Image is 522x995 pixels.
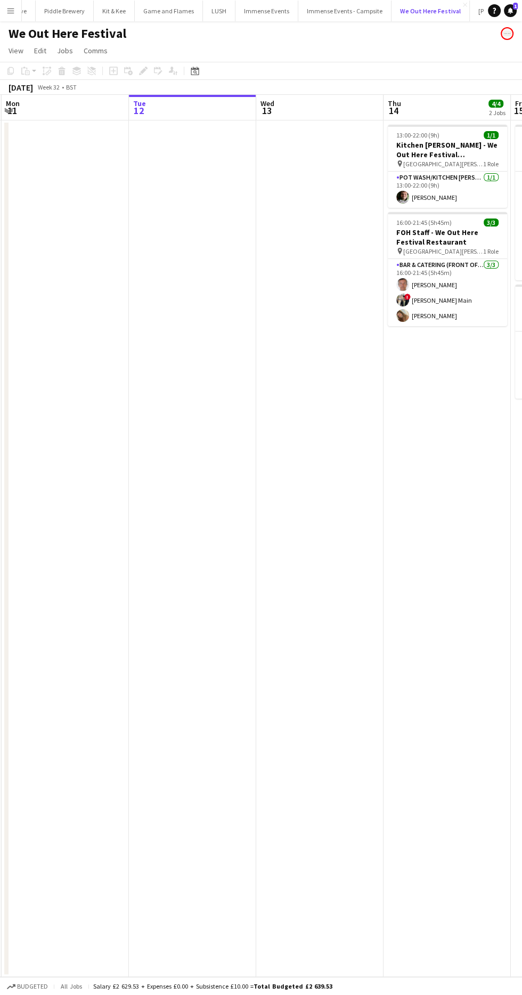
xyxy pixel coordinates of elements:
button: Immense Events - Campsite [298,1,391,21]
span: Wed [260,99,274,108]
span: Jobs [57,46,73,55]
h1: We Out Here Festival [9,26,126,42]
app-card-role: Bar & Catering (Front of House)3/316:00-21:45 (5h45m)[PERSON_NAME]![PERSON_NAME] Main[PERSON_NAME] [388,259,507,326]
button: Kit & Kee [94,1,135,21]
span: Budgeted [17,983,48,990]
button: Game and Flames [135,1,203,21]
span: [GEOGRAPHIC_DATA][PERSON_NAME], [GEOGRAPHIC_DATA][PERSON_NAME] [403,247,483,255]
div: Salary £2 629.53 + Expenses £0.00 + Subsistence £10.00 = [93,982,332,990]
span: Mon [6,99,20,108]
span: ! [404,294,411,300]
span: 1 Role [483,247,499,255]
span: All jobs [59,982,84,990]
span: 14 [386,104,401,117]
div: [DATE] [9,82,33,93]
a: 1 [504,4,517,17]
span: 12 [132,104,146,117]
a: Comms [79,44,112,58]
button: Budgeted [5,981,50,992]
app-job-card: 13:00-22:00 (9h)1/1Kitchen [PERSON_NAME] - We Out Here Festival Restaurant [GEOGRAPHIC_DATA][PERS... [388,125,507,208]
span: View [9,46,23,55]
a: Jobs [53,44,77,58]
span: Thu [388,99,401,108]
a: Edit [30,44,51,58]
span: 4/4 [488,100,503,108]
span: 1 Role [483,160,499,168]
h3: FOH Staff - We Out Here Festival Restaurant [388,228,507,247]
app-card-role: Pot wash/Kitchen [PERSON_NAME]1/113:00-22:00 (9h)[PERSON_NAME] [388,172,507,208]
button: We Out Here Festival [391,1,470,21]
span: 16:00-21:45 (5h45m) [396,219,452,226]
h3: Kitchen [PERSON_NAME] - We Out Here Festival Restaurant [388,140,507,159]
span: 13:00-22:00 (9h) [396,131,439,139]
app-job-card: 16:00-21:45 (5h45m)3/3FOH Staff - We Out Here Festival Restaurant [GEOGRAPHIC_DATA][PERSON_NAME],... [388,212,507,326]
span: Tue [133,99,146,108]
div: BST [66,83,77,91]
div: 2 Jobs [489,109,505,117]
button: Immense Events [235,1,298,21]
app-user-avatar: Event Temps [501,27,513,40]
button: LUSH [203,1,235,21]
span: Week 32 [35,83,62,91]
a: View [4,44,28,58]
span: 13 [259,104,274,117]
span: 1 [513,3,518,10]
span: [GEOGRAPHIC_DATA][PERSON_NAME], [GEOGRAPHIC_DATA][PERSON_NAME] [403,160,483,168]
button: Piddle Brewery [36,1,94,21]
span: Edit [34,46,46,55]
span: Total Budgeted £2 639.53 [254,982,332,990]
span: Comms [84,46,108,55]
span: 1/1 [484,131,499,139]
span: 3/3 [484,219,499,226]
